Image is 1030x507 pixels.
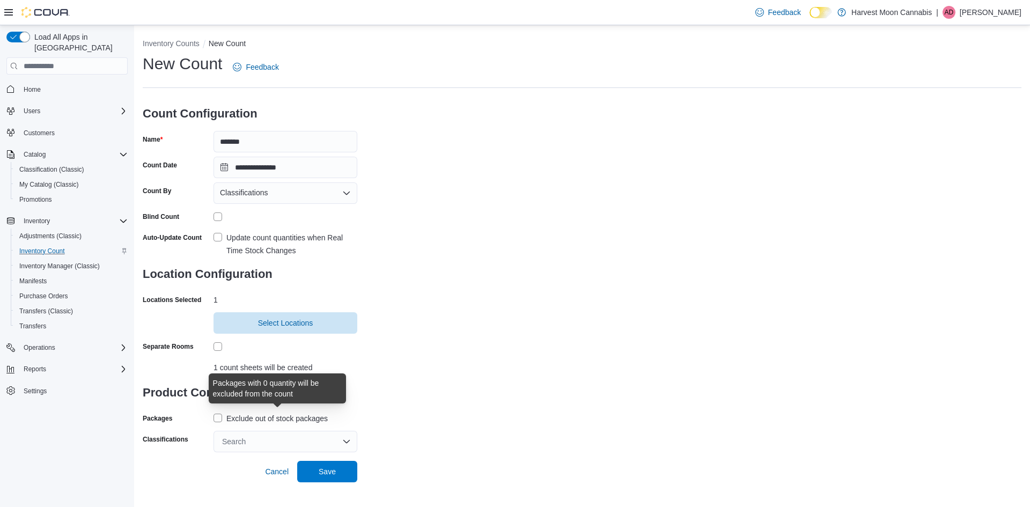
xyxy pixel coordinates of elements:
[15,320,50,333] a: Transfers
[19,341,60,354] button: Operations
[143,39,200,48] button: Inventory Counts
[15,245,128,258] span: Inventory Count
[258,318,313,328] span: Select Locations
[143,53,222,75] h1: New Count
[15,305,77,318] a: Transfers (Classic)
[15,178,83,191] a: My Catalog (Classic)
[143,135,163,144] label: Name
[19,148,50,161] button: Catalog
[30,32,128,53] span: Load All Apps in [GEOGRAPHIC_DATA]
[11,304,132,319] button: Transfers (Classic)
[11,229,132,244] button: Adjustments (Classic)
[19,385,51,398] a: Settings
[143,435,188,444] label: Classifications
[24,217,50,225] span: Inventory
[143,296,201,304] label: Locations Selected
[226,412,328,425] div: Exclude out of stock packages
[11,162,132,177] button: Classification (Classic)
[19,363,128,376] span: Reports
[214,359,357,372] div: 1 count sheets will be created
[19,105,128,117] span: Users
[209,39,246,48] button: New Count
[15,305,128,318] span: Transfers (Classic)
[213,378,342,399] div: Packages with 0 quantity will be excluded from the count
[143,161,177,170] label: Count Date
[15,193,56,206] a: Promotions
[15,320,128,333] span: Transfers
[11,177,132,192] button: My Catalog (Classic)
[2,340,132,355] button: Operations
[15,193,128,206] span: Promotions
[143,342,194,351] div: Separate Rooms
[11,244,132,259] button: Inventory Count
[143,97,357,131] h3: Count Configuration
[19,363,50,376] button: Reports
[214,291,357,304] div: 1
[751,2,805,23] a: Feedback
[19,165,84,174] span: Classification (Classic)
[2,383,132,399] button: Settings
[19,292,68,300] span: Purchase Orders
[24,150,46,159] span: Catalog
[24,365,46,373] span: Reports
[810,7,832,18] input: Dark Mode
[143,257,357,291] h3: Location Configuration
[19,384,128,398] span: Settings
[143,376,357,410] h3: Product Configuration
[2,147,132,162] button: Catalog
[19,195,52,204] span: Promotions
[15,245,69,258] a: Inventory Count
[15,290,72,303] a: Purchase Orders
[19,180,79,189] span: My Catalog (Classic)
[19,82,128,95] span: Home
[11,259,132,274] button: Inventory Manager (Classic)
[11,274,132,289] button: Manifests
[6,77,128,427] nav: Complex example
[24,85,41,94] span: Home
[19,232,82,240] span: Adjustments (Classic)
[768,7,801,18] span: Feedback
[143,187,171,195] label: Count By
[21,7,70,18] img: Cova
[24,129,55,137] span: Customers
[342,189,351,197] button: Open list of options
[19,307,73,315] span: Transfers (Classic)
[11,289,132,304] button: Purchase Orders
[15,275,51,288] a: Manifests
[214,312,357,334] button: Select Locations
[11,319,132,334] button: Transfers
[143,414,172,423] label: Packages
[945,6,954,19] span: AD
[19,83,45,96] a: Home
[19,215,128,227] span: Inventory
[19,105,45,117] button: Users
[943,6,955,19] div: Andy Downing
[19,341,128,354] span: Operations
[15,230,86,243] a: Adjustments (Classic)
[143,233,202,242] label: Auto-Update Count
[960,6,1021,19] p: [PERSON_NAME]
[2,104,132,119] button: Users
[319,466,336,477] span: Save
[2,214,132,229] button: Inventory
[15,163,128,176] span: Classification (Classic)
[214,157,357,178] input: Press the down key to open a popover containing a calendar.
[2,81,132,97] button: Home
[220,186,268,199] span: Classifications
[15,163,89,176] a: Classification (Classic)
[229,56,283,78] a: Feedback
[11,192,132,207] button: Promotions
[15,260,128,273] span: Inventory Manager (Classic)
[19,215,54,227] button: Inventory
[15,275,128,288] span: Manifests
[143,38,1021,51] nav: An example of EuiBreadcrumbs
[15,230,128,243] span: Adjustments (Classic)
[851,6,932,19] p: Harvest Moon Cannabis
[19,247,65,255] span: Inventory Count
[19,126,128,139] span: Customers
[19,127,59,139] a: Customers
[24,107,40,115] span: Users
[143,212,179,221] div: Blind Count
[2,362,132,377] button: Reports
[2,125,132,141] button: Customers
